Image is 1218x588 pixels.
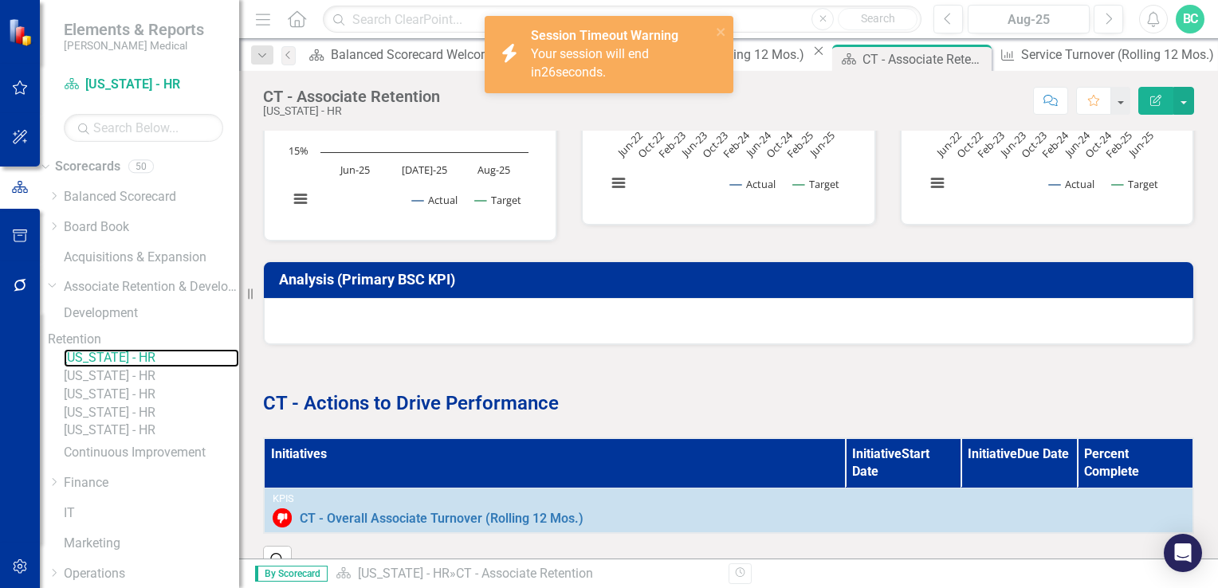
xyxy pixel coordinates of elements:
[763,127,796,160] text: Oct-24
[402,163,447,177] text: [DATE]-25
[64,218,239,237] a: Board Book
[263,88,440,105] div: CT - Associate Retention
[64,20,204,39] span: Elements & Reports
[656,128,689,161] text: Feb-23
[607,172,630,194] button: View chart menu, Chart
[300,512,1185,526] a: CT - Overall Associate Turnover (Rolling 12 Mos.)
[477,163,510,177] text: Aug-25
[531,28,678,43] strong: Session Timeout Warning
[304,45,534,65] a: Balanced Scorecard Welcome Page
[862,49,988,69] div: CT - Associate Retention
[1164,534,1202,572] div: Open Intercom Messenger
[255,566,328,582] span: By Scorecard
[263,392,559,414] strong: CT - Actions to Drive Performance
[475,193,521,207] button: Show Target
[635,128,667,160] text: Oct-22
[720,127,753,161] text: Feb-24
[64,535,239,553] a: Marketing
[64,249,239,267] a: Acquisitions & Expansion
[289,188,312,210] button: View chart menu, Chart
[339,163,370,177] text: Jun-25
[699,128,731,160] text: Oct-23
[793,177,839,191] button: Show Target
[806,128,838,160] text: Jun-25
[412,193,458,207] button: Show Actual
[926,172,949,194] button: View chart menu, Chart
[456,566,593,581] div: CT - Associate Retention
[974,128,1007,161] text: Feb-23
[8,18,36,46] img: ClearPoint Strategy
[273,508,292,527] img: Below Target
[1124,128,1156,160] text: Jun-25
[64,349,239,367] a: [US_STATE] - HR
[64,39,204,52] small: [PERSON_NAME] Medical
[1060,127,1093,160] text: Jun-24
[1082,127,1114,160] text: Oct-24
[48,331,239,349] a: Retention
[861,12,895,25] span: Search
[678,128,709,160] text: Jun-23
[1112,177,1158,191] button: Show Target
[263,105,440,117] div: [US_STATE] - HR
[64,404,239,422] a: [US_STATE] - HR
[279,272,1184,288] h3: Analysis (Primary BSC KPI)
[64,474,239,492] a: Finance
[973,10,1084,29] div: Aug-25
[336,565,717,583] div: »
[55,158,120,176] a: Scorecards
[128,160,154,174] div: 50
[838,8,917,30] button: Search
[932,128,964,160] text: Jun-22
[1176,5,1204,33] button: BC
[323,6,921,33] input: Search ClearPoint...
[1102,128,1135,161] text: Feb-25
[64,188,239,206] a: Balanced Scorecard
[1049,177,1094,191] button: Show Actual
[358,566,450,581] a: [US_STATE] - HR
[331,45,534,65] div: Balanced Scorecard Welcome Page
[273,493,1185,504] div: KPIs
[64,504,239,523] a: IT
[541,65,556,80] span: 26
[64,304,239,323] a: Development
[64,76,223,94] a: [US_STATE] - HR
[64,114,223,142] input: Search Below...
[64,444,239,462] a: Continuous Improvement
[531,46,649,80] span: Your session will end in seconds.
[64,565,239,583] a: Operations
[730,177,776,191] button: Show Actual
[64,278,239,296] a: Associate Retention & Development
[742,127,775,160] text: Jun-24
[614,128,646,160] text: Jun-22
[1038,127,1071,161] text: Feb-24
[64,421,239,440] a: [US_STATE] - HR
[64,386,239,404] a: [US_STATE] - HR
[64,367,239,386] a: [US_STATE] - HR
[996,128,1028,160] text: Jun-23
[716,22,727,41] button: close
[289,143,308,158] text: 15%
[784,128,816,161] text: Feb-25
[264,488,1193,534] td: Double-Click to Edit Right Click for Context Menu
[953,128,985,160] text: Oct-22
[968,5,1090,33] button: Aug-25
[1017,128,1049,160] text: Oct-23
